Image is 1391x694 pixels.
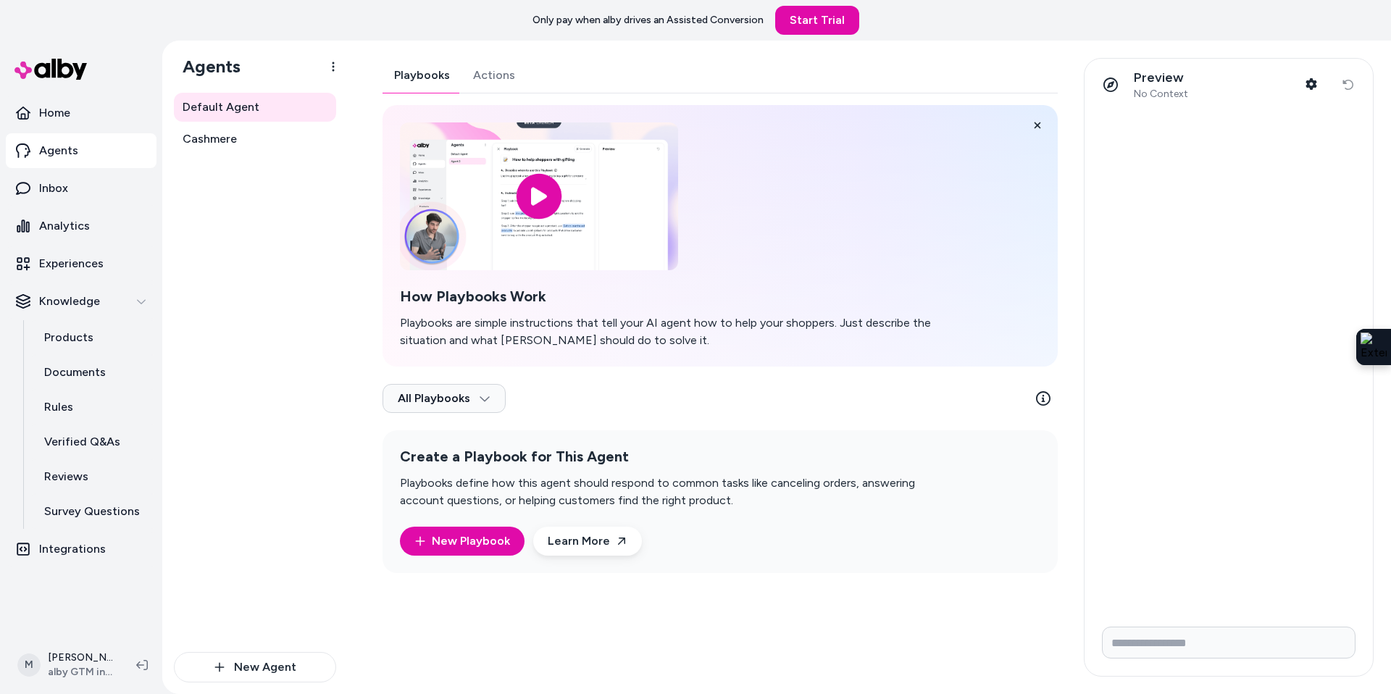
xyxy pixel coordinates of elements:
a: Agents [6,133,156,168]
p: Preview [1134,70,1188,86]
p: Verified Q&As [44,433,120,451]
p: Integrations [39,540,106,558]
button: Playbooks [383,58,461,93]
a: Cashmere [174,125,336,154]
button: Knowledge [6,284,156,319]
a: Documents [30,355,156,390]
button: Actions [461,58,527,93]
span: No Context [1134,88,1188,101]
button: New Agent [174,652,336,682]
p: Agents [39,142,78,159]
h2: How Playbooks Work [400,288,956,306]
p: Knowledge [39,293,100,310]
a: Learn More [533,527,642,556]
span: Default Agent [183,99,259,116]
a: New Playbook [414,532,510,550]
a: Experiences [6,246,156,281]
span: Cashmere [183,130,237,148]
a: Survey Questions [30,494,156,529]
img: alby Logo [14,59,87,80]
a: Products [30,320,156,355]
a: Rules [30,390,156,425]
a: Integrations [6,532,156,567]
p: Experiences [39,255,104,272]
p: Rules [44,398,73,416]
p: Analytics [39,217,90,235]
p: Playbooks define how this agent should respond to common tasks like canceling orders, answering a... [400,474,956,509]
a: Analytics [6,209,156,243]
img: Extension Icon [1361,333,1387,361]
a: Default Agent [174,93,336,122]
p: Survey Questions [44,503,140,520]
p: Only pay when alby drives an Assisted Conversion [532,13,764,28]
p: Home [39,104,70,122]
p: [PERSON_NAME] [48,651,113,665]
button: M[PERSON_NAME]alby GTM internal [9,642,125,688]
p: Products [44,329,93,346]
input: Write your prompt here [1102,627,1356,659]
button: All Playbooks [383,384,506,413]
span: alby GTM internal [48,665,113,680]
p: Inbox [39,180,68,197]
h1: Agents [171,56,241,78]
a: Verified Q&As [30,425,156,459]
span: All Playbooks [398,391,490,406]
a: Home [6,96,156,130]
a: Reviews [30,459,156,494]
span: M [17,653,41,677]
a: Inbox [6,171,156,206]
h2: Create a Playbook for This Agent [400,448,956,466]
p: Documents [44,364,106,381]
p: Playbooks are simple instructions that tell your AI agent how to help your shoppers. Just describ... [400,314,956,349]
p: Reviews [44,468,88,485]
a: Start Trial [775,6,859,35]
button: New Playbook [400,527,525,556]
